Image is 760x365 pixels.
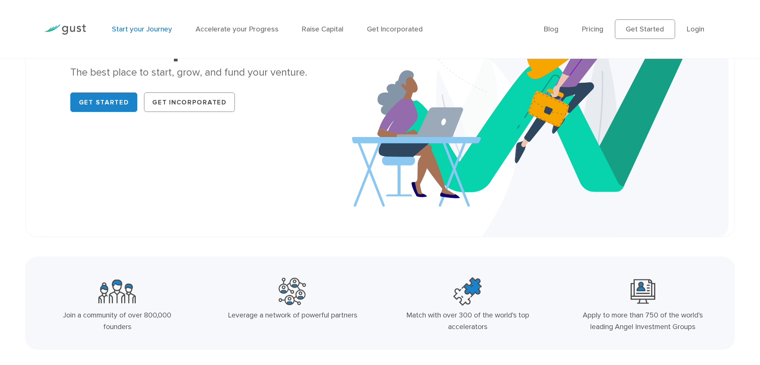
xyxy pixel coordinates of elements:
div: Join a community of over 800,000 founders [52,309,183,332]
a: Pricing [582,25,603,33]
div: Match with over 300 of the world’s top accelerators [402,309,533,332]
img: Leading Angel Investment [631,277,655,306]
a: Get Incorporated [144,92,235,112]
img: Top Accelerators [453,277,482,306]
div: Leverage a network of powerful partners [227,309,358,321]
h1: Startup Smarter [70,23,349,62]
a: Login [687,25,704,33]
a: Blog [544,25,558,33]
img: Community Founders [98,277,136,306]
a: Get Started [70,92,137,112]
a: Accelerate your Progress [196,25,279,33]
a: Get Incorporated [367,25,423,33]
div: The best place to start, grow, and fund your venture. [70,66,349,80]
img: Powerful Partners [279,277,306,306]
a: Raise Capital [302,25,343,33]
img: Gust Logo [44,24,86,34]
div: Apply to more than 750 of the world’s leading Angel Investment Groups [577,309,708,332]
a: Start your Journey [112,25,172,33]
a: Get Started [615,19,675,39]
